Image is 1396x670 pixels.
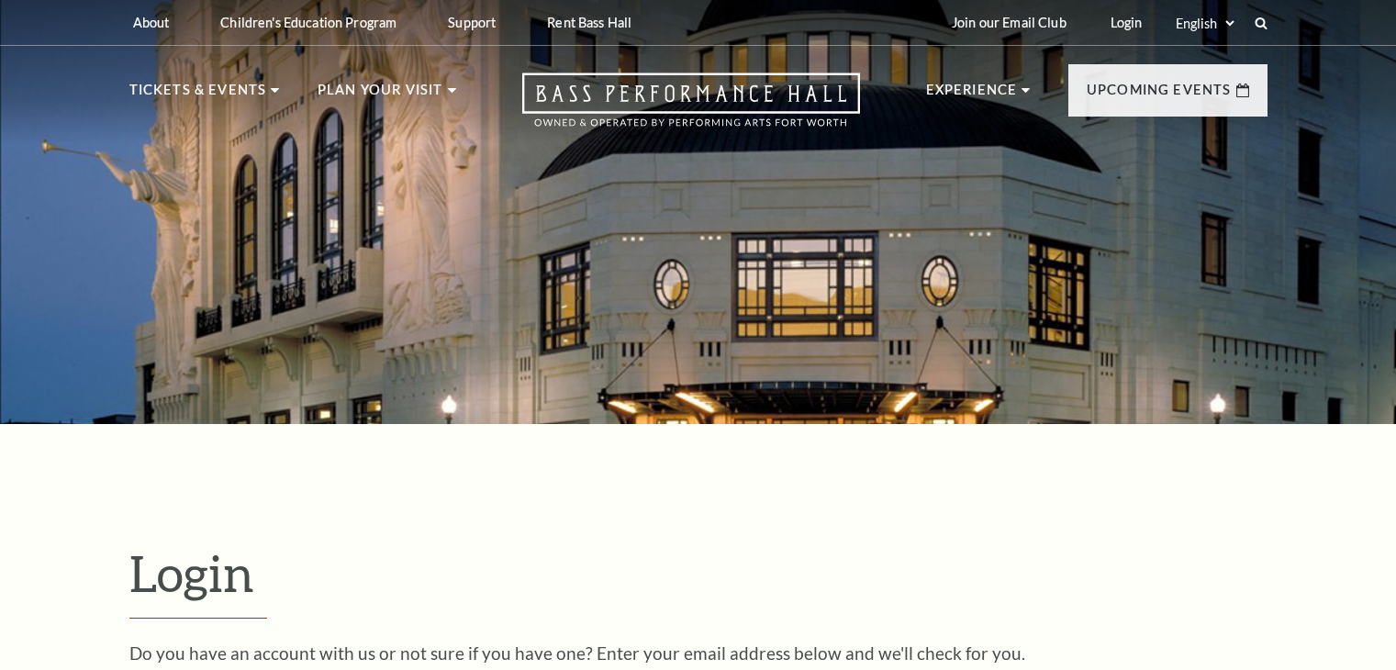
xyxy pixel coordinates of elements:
p: About [133,15,170,30]
p: Experience [926,79,1018,112]
p: Rent Bass Hall [547,15,631,30]
select: Select: [1172,15,1237,32]
p: Do you have an account with us or not sure if you have one? Enter your email address below and we... [129,644,1268,662]
p: Children's Education Program [220,15,396,30]
p: Upcoming Events [1087,79,1232,112]
span: Login [129,543,254,602]
p: Tickets & Events [129,79,267,112]
p: Plan Your Visit [318,79,443,112]
p: Support [448,15,496,30]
